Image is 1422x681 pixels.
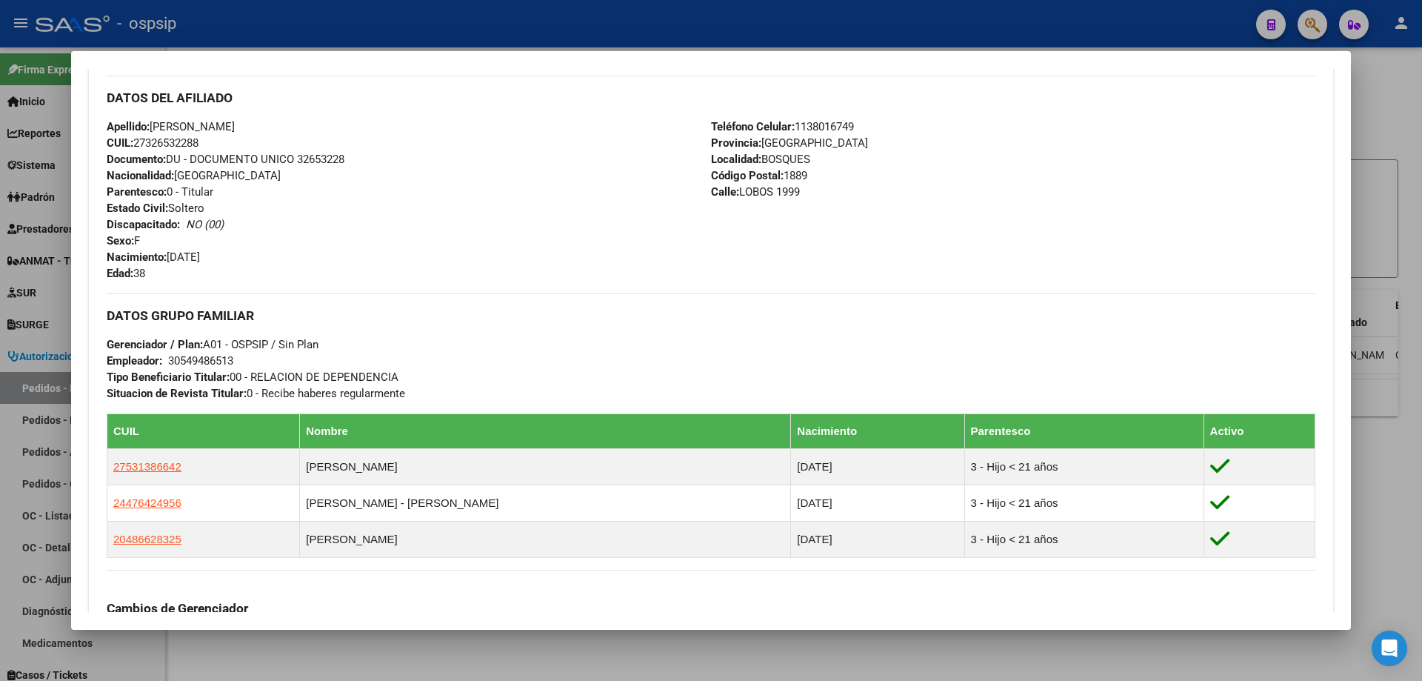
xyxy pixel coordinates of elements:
td: [PERSON_NAME] - [PERSON_NAME] [300,485,791,522]
td: [DATE] [791,449,964,485]
strong: Apellido: [107,120,150,133]
span: [GEOGRAPHIC_DATA] [107,169,281,182]
span: 20486628325 [113,533,181,545]
th: Parentesco [964,414,1204,449]
div: 30549486513 [168,353,233,369]
td: [PERSON_NAME] [300,522,791,558]
span: 1138016749 [711,120,854,133]
span: BOSQUES [711,153,810,166]
strong: Teléfono Celular: [711,120,795,133]
strong: Nacionalidad: [107,169,174,182]
div: Open Intercom Messenger [1372,631,1407,666]
strong: Estado Civil: [107,202,168,215]
strong: Calle: [711,185,739,199]
span: LOBOS 1999 [711,185,800,199]
th: Activo [1204,414,1315,449]
td: 3 - Hijo < 21 años [964,485,1204,522]
strong: Documento: [107,153,166,166]
strong: Parentesco: [107,185,167,199]
strong: Discapacitado: [107,218,180,231]
strong: Nacimiento: [107,250,167,264]
strong: Código Postal: [711,169,784,182]
span: 00 - RELACION DE DEPENDENCIA [107,371,398,384]
strong: Situacion de Revista Titular: [107,387,247,400]
span: 27531386642 [113,460,181,473]
th: Nombre [300,414,791,449]
strong: Empleador: [107,354,162,368]
strong: Localidad: [711,153,761,166]
h3: DATOS GRUPO FAMILIAR [107,308,1315,324]
span: Soltero [107,202,204,215]
span: 0 - Recibe haberes regularmente [107,387,405,400]
span: A01 - OSPSIP / Sin Plan [107,338,318,351]
td: [PERSON_NAME] [300,449,791,485]
strong: Gerenciador / Plan: [107,338,203,351]
strong: Tipo Beneficiario Titular: [107,371,230,384]
th: Nacimiento [791,414,964,449]
span: [PERSON_NAME] [107,120,235,133]
span: [GEOGRAPHIC_DATA] [711,136,868,150]
span: 1889 [711,169,807,182]
td: 3 - Hijo < 21 años [964,522,1204,558]
i: NO (00) [186,218,224,231]
td: [DATE] [791,522,964,558]
span: 38 [107,267,145,280]
strong: CUIL: [107,136,133,150]
strong: Sexo: [107,234,134,248]
h3: Cambios de Gerenciador [107,600,1315,617]
span: [DATE] [107,250,200,264]
h3: DATOS DEL AFILIADO [107,90,1315,106]
td: [DATE] [791,485,964,522]
span: 0 - Titular [107,185,213,199]
span: F [107,234,140,248]
span: DU - DOCUMENTO UNICO 32653228 [107,153,344,166]
strong: Edad: [107,267,133,280]
span: 24476424956 [113,496,181,509]
th: CUIL [107,414,300,449]
span: 27326532288 [107,136,198,150]
td: 3 - Hijo < 21 años [964,449,1204,485]
strong: Provincia: [711,136,761,150]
